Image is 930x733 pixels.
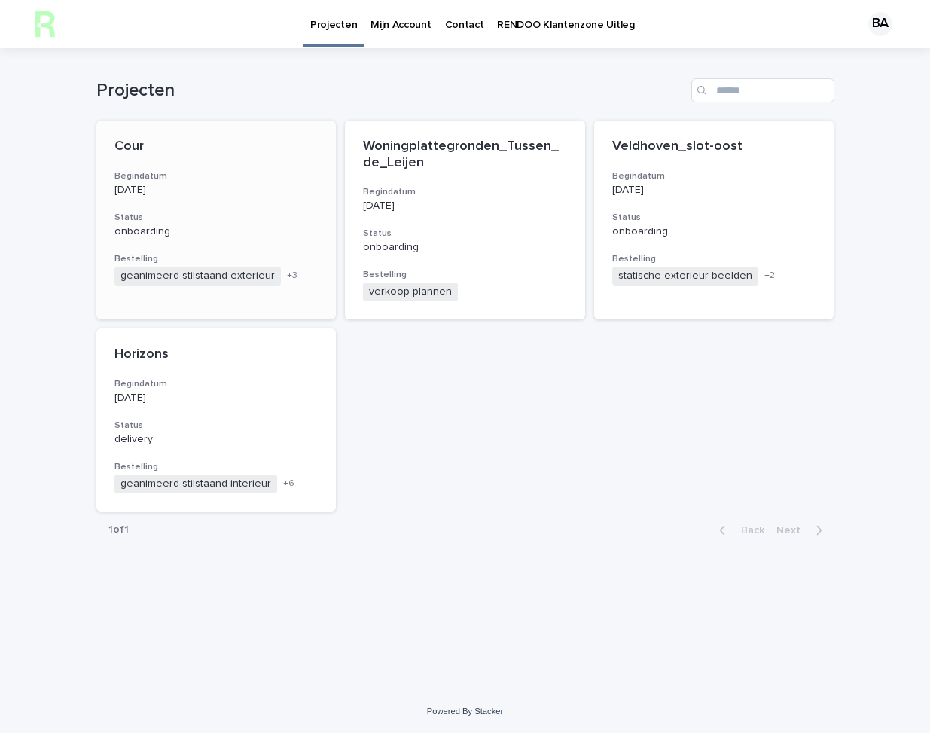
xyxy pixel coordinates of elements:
span: + 6 [283,479,294,488]
h3: Status [363,228,567,240]
a: Veldhoven_slot-oostBegindatum[DATE]StatusonboardingBestellingstatische exterieur beelden+2 [594,121,834,319]
p: Cour [114,139,319,155]
h3: Begindatum [612,170,816,182]
span: + 2 [764,271,775,280]
p: [DATE] [114,184,319,197]
h1: Projecten [96,80,685,102]
p: [DATE] [612,184,816,197]
span: Next [776,525,810,536]
p: [DATE] [114,392,319,405]
p: 1 of 1 [96,512,141,548]
p: Horizons [114,347,319,363]
span: geanimeerd stilstaand exterieur [114,267,281,286]
span: + 3 [287,271,297,280]
h3: Bestelling [114,253,319,265]
p: delivery [114,433,319,446]
a: Powered By Stacker [427,707,503,716]
span: geanimeerd stilstaand interieur [114,475,277,493]
p: Veldhoven_slot-oost [612,139,816,155]
button: Next [770,524,834,537]
input: Search [691,78,834,102]
span: statische exterieur beelden [612,267,758,286]
h3: Status [114,212,319,224]
p: onboarding [363,241,567,254]
h3: Begindatum [114,170,319,182]
h3: Bestelling [114,461,319,473]
h3: Status [612,212,816,224]
a: CourBegindatum[DATE]StatusonboardingBestellinggeanimeerd stilstaand exterieur+3 [96,121,337,319]
button: Back [707,524,770,537]
h3: Status [114,420,319,432]
h3: Bestelling [612,253,816,265]
p: [DATE] [363,200,567,212]
a: HorizonsBegindatum[DATE]StatusdeliveryBestellinggeanimeerd stilstaand interieur+6 [96,328,337,512]
h3: Begindatum [363,186,567,198]
span: Back [732,525,764,536]
p: Woningplattegronden_Tussen_de_Leijen [363,139,567,171]
span: verkoop plannen [363,283,458,301]
p: onboarding [612,225,816,238]
div: BA [868,12,892,36]
p: onboarding [114,225,319,238]
h3: Bestelling [363,269,567,281]
h3: Begindatum [114,378,319,390]
img: h2KIERbZRTK6FourSpbg [30,9,60,39]
a: Woningplattegronden_Tussen_de_LeijenBegindatum[DATE]StatusonboardingBestellingverkoop plannen [345,121,585,319]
